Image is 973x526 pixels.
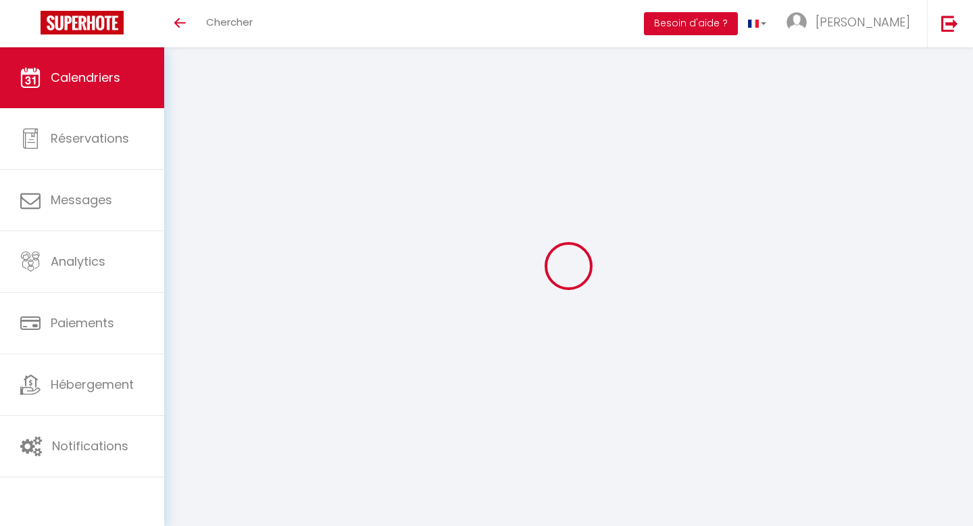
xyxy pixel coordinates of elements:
span: Paiements [51,314,114,331]
button: Besoin d'aide ? [644,12,738,35]
span: Messages [51,191,112,208]
span: Réservations [51,130,129,147]
span: [PERSON_NAME] [816,14,910,30]
img: Super Booking [41,11,124,34]
img: logout [941,15,958,32]
span: Calendriers [51,69,120,86]
span: Hébergement [51,376,134,393]
span: Chercher [206,15,253,29]
span: Notifications [52,437,128,454]
span: Analytics [51,253,105,270]
img: ... [787,12,807,32]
